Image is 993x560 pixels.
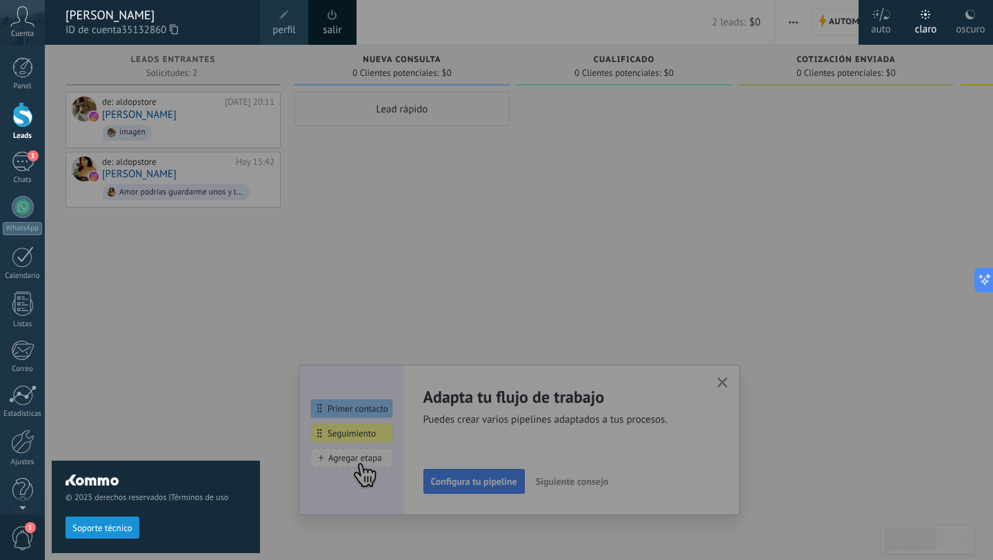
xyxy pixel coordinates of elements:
span: Soporte técnico [72,523,132,533]
div: Listas [3,320,43,329]
span: perfil [272,23,295,38]
span: ID de cuenta [66,23,246,38]
a: salir [323,23,341,38]
span: Cuenta [11,30,34,39]
a: Soporte técnico [66,522,139,532]
span: 1 [25,522,36,533]
div: Correo [3,365,43,374]
span: 35132860 [121,23,178,38]
span: 1 [28,150,39,161]
div: Panel [3,82,43,91]
div: Chats [3,176,43,185]
div: claro [915,9,937,45]
div: oscuro [956,9,985,45]
div: [PERSON_NAME] [66,8,246,23]
div: Estadísticas [3,410,43,419]
div: auto [871,9,891,45]
div: Leads [3,132,43,141]
a: Términos de uso [171,492,228,503]
div: Ajustes [3,458,43,467]
button: Soporte técnico [66,517,139,539]
span: © 2025 derechos reservados | [66,492,246,503]
div: WhatsApp [3,222,42,235]
div: Calendario [3,272,43,281]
